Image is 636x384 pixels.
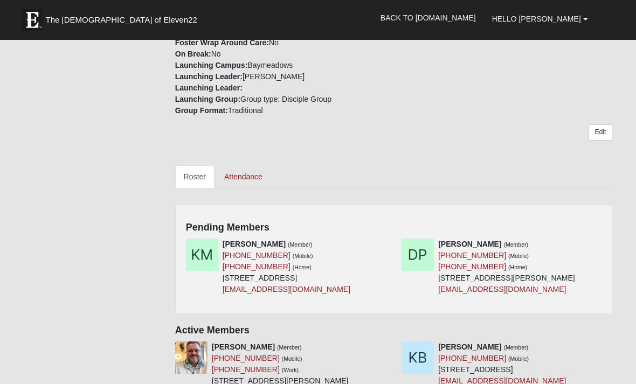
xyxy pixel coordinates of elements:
[293,264,312,270] small: (Home)
[175,165,215,188] a: Roster
[223,262,291,271] a: [PHONE_NUMBER]
[175,83,243,92] strong: Launching Leader:
[589,124,612,140] a: Edit
[288,241,313,248] small: (Member)
[175,325,612,337] h4: Active Members
[503,344,528,351] small: (Member)
[372,4,484,31] a: Back to [DOMAIN_NAME]
[492,15,581,23] span: Hello [PERSON_NAME]
[46,15,197,25] span: The [DEMOGRAPHIC_DATA] of Eleven22
[175,38,269,47] strong: Foster Wrap Around Care:
[175,72,243,81] strong: Launching Leader:
[508,253,529,259] small: (Mobile)
[175,95,240,103] strong: Launching Group:
[282,355,302,362] small: (Mobile)
[223,251,291,260] a: [PHONE_NUMBER]
[223,240,286,248] strong: [PERSON_NAME]
[175,50,211,58] strong: On Break:
[212,343,275,351] strong: [PERSON_NAME]
[508,264,527,270] small: (Home)
[216,165,271,188] a: Attendance
[508,355,529,362] small: (Mobile)
[503,241,528,248] small: (Member)
[175,106,228,115] strong: Group Format:
[16,4,232,31] a: The [DEMOGRAPHIC_DATA] of Eleven22
[212,354,280,362] a: [PHONE_NUMBER]
[22,9,43,31] img: Eleven22 logo
[223,285,350,294] a: [EMAIL_ADDRESS][DOMAIN_NAME]
[293,253,313,259] small: (Mobile)
[438,239,575,295] div: [STREET_ADDRESS][PERSON_NAME]
[438,262,506,271] a: [PHONE_NUMBER]
[438,354,506,362] a: [PHONE_NUMBER]
[484,5,596,32] a: Hello [PERSON_NAME]
[438,251,506,260] a: [PHONE_NUMBER]
[175,61,248,69] strong: Launching Campus:
[438,343,501,351] strong: [PERSON_NAME]
[438,285,566,294] a: [EMAIL_ADDRESS][DOMAIN_NAME]
[438,240,501,248] strong: [PERSON_NAME]
[223,239,350,295] div: [STREET_ADDRESS]
[186,222,602,234] h4: Pending Members
[277,344,302,351] small: (Member)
